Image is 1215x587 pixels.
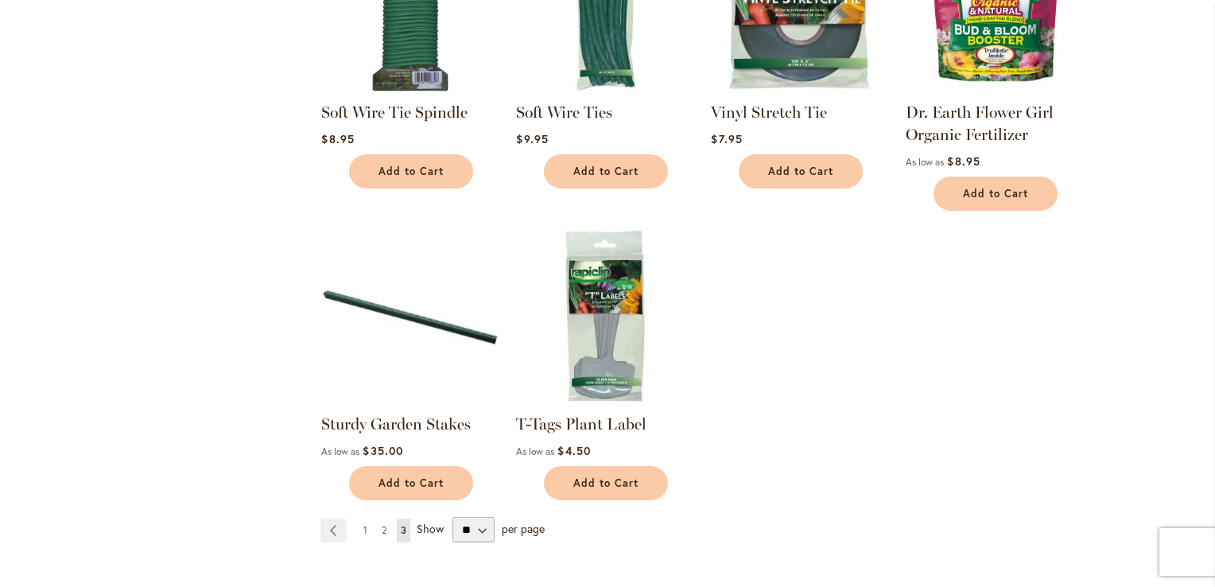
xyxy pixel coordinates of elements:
span: 1 [363,524,367,536]
a: Dr. Earth Flower Girl Organic Fertilizer [906,82,1083,97]
a: T-Tags Plant Label [516,414,646,433]
iframe: Launch Accessibility Center [12,531,56,575]
span: Add to Cart [378,165,444,178]
button: Add to Cart [544,466,668,500]
span: 3 [401,524,406,536]
img: Rapiclip plant label packaging [516,228,693,406]
span: 2 [382,524,386,536]
span: Show [417,521,444,536]
a: Vinyl Stretch Tie [711,103,827,122]
a: Sturdy Garden Stakes [321,394,499,409]
a: 2 [378,519,390,542]
button: Add to Cart [739,154,863,189]
span: $4.50 [557,443,590,458]
a: Vinyl Stretch Tie [711,82,888,97]
button: Add to Cart [544,154,668,189]
span: per page [502,521,545,536]
span: As low as [906,156,944,168]
span: $35.00 [363,443,402,458]
span: As low as [516,445,554,457]
a: Soft Wire Ties [516,103,612,122]
span: $9.95 [516,131,548,146]
button: Add to Cart [934,177,1058,211]
a: Soft Wire Tie Spindle [321,82,499,97]
a: Rapiclip plant label packaging [516,394,693,409]
span: As low as [321,445,359,457]
a: 1 [359,519,371,542]
button: Add to Cart [349,466,473,500]
span: $8.95 [321,131,354,146]
a: Sturdy Garden Stakes [321,414,471,433]
a: Soft Wire Ties [516,82,693,97]
a: Dr. Earth Flower Girl Organic Fertilizer [906,103,1054,144]
img: Sturdy Garden Stakes [321,228,499,406]
span: Add to Cart [573,476,639,490]
button: Add to Cart [349,154,473,189]
span: $7.95 [711,131,742,146]
span: Add to Cart [573,165,639,178]
a: Soft Wire Tie Spindle [321,103,468,122]
span: $8.95 [947,154,980,169]
span: Add to Cart [963,187,1028,200]
span: Add to Cart [378,476,444,490]
span: Add to Cart [768,165,833,178]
